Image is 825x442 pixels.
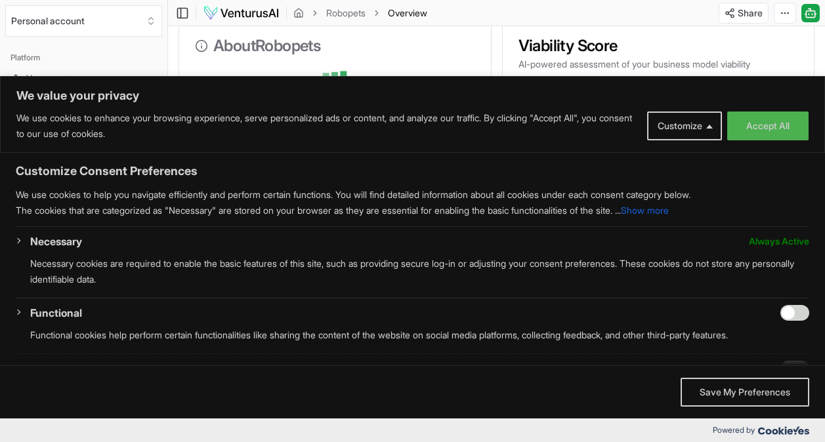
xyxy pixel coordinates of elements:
[518,38,799,54] h3: Viability Score
[681,378,809,407] button: Save My Preferences
[293,7,427,20] nav: breadcrumb
[16,88,809,104] p: We value your privacy
[727,111,809,140] button: Accept All
[195,38,475,54] h3: About Robopets
[738,7,763,20] span: Share
[16,110,637,142] p: We use cookies to enhance your browsing experience, serve personalized ads or content, and analyz...
[388,7,427,20] span: Overview
[16,203,809,218] p: The cookies that are categorized as "Necessary" are stored on your browser as they are essential ...
[719,3,769,24] button: Share
[5,5,162,37] button: Select an organization
[5,47,162,68] div: Platform
[749,233,809,249] span: Always Active
[518,58,799,71] p: AI-powered assessment of your business model viability
[621,203,669,218] button: Show more
[30,327,809,343] p: Functional cookies help perform certain functionalities like sharing the content of the website o...
[16,163,198,179] span: Customize Consent Preferences
[758,426,809,435] img: Cookieyes logo
[780,305,809,321] input: Enable Functional
[30,305,82,321] button: Functional
[647,111,722,140] button: Customize
[30,256,809,287] p: Necessary cookies are required to enable the basic features of this site, such as providing secur...
[30,233,82,249] button: Necessary
[5,68,162,89] a: Your ventures
[26,72,84,85] span: Your ventures
[16,187,809,203] p: We use cookies to help you navigate efficiently and perform certain functions. You will find deta...
[203,5,280,21] img: logo
[326,7,366,20] a: Robopets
